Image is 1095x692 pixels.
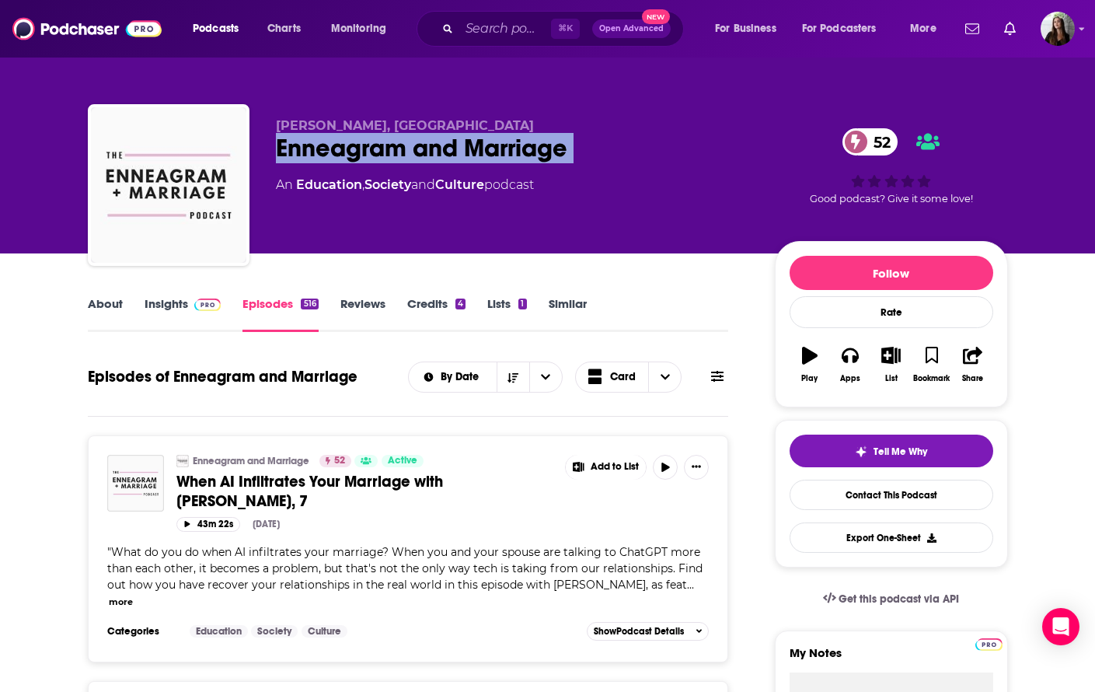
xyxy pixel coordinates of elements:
a: About [88,296,123,332]
span: What do you do when AI infiltrates your marriage? When you and your spouse are talking to ChatGPT... [107,545,703,592]
a: Reviews [340,296,385,332]
button: Open AdvancedNew [592,19,671,38]
button: open menu [409,372,497,383]
a: 52 [319,455,351,467]
div: An podcast [276,176,534,194]
img: When AI Infiltrates Your Marriage with Amy Wicks, 7 [107,455,164,512]
span: New [642,9,670,24]
img: tell me why sparkle [855,446,867,458]
a: Society [364,177,411,192]
button: Share [952,337,992,393]
div: Apps [840,374,860,383]
button: tell me why sparkleTell Me Why [790,435,993,467]
div: [DATE] [253,519,280,529]
span: Monitoring [331,18,386,40]
img: Enneagram and Marriage [176,455,189,467]
a: Pro website [975,636,1003,651]
label: My Notes [790,645,993,673]
h2: Choose List sort [408,362,563,393]
a: Lists1 [487,296,526,332]
button: open menu [704,16,796,41]
span: [PERSON_NAME], [GEOGRAPHIC_DATA] [276,118,534,133]
span: For Business [715,18,776,40]
span: Card [610,372,636,383]
a: Charts [257,16,310,41]
span: , [362,177,364,192]
h3: Categories [107,625,177,638]
button: Show More Button [566,455,647,480]
button: Play [790,337,830,393]
div: Bookmark [913,374,950,383]
button: open menu [320,16,406,41]
span: Logged in as bnmartinn [1041,12,1075,46]
button: Follow [790,256,993,290]
button: Apps [830,337,870,393]
a: Similar [549,296,587,332]
span: " [107,545,703,592]
a: Episodes516 [242,296,318,332]
div: Search podcasts, credits, & more... [431,11,699,47]
div: 1 [518,299,526,309]
input: Search podcasts, credits, & more... [459,16,551,41]
span: Podcasts [193,18,239,40]
a: 52 [842,128,898,156]
a: Active [382,455,424,467]
div: Open Intercom Messenger [1042,608,1079,645]
img: Podchaser Pro [975,638,1003,651]
h1: Episodes of Enneagram and Marriage [88,367,357,386]
span: More [910,18,936,40]
a: Enneagram and Marriage [193,455,309,467]
div: Rate [790,296,993,328]
img: Podchaser Pro [194,299,221,311]
a: Society [251,625,298,638]
span: and [411,177,435,192]
span: Charts [267,18,301,40]
span: For Podcasters [802,18,877,40]
a: Show notifications dropdown [998,16,1022,42]
button: more [109,596,133,609]
button: open menu [529,362,562,392]
div: 52Good podcast? Give it some love! [775,118,1008,215]
span: 52 [334,453,345,469]
img: Podchaser - Follow, Share and Rate Podcasts [12,14,162,44]
span: 52 [858,128,898,156]
button: Bookmark [912,337,952,393]
a: Get this podcast via API [811,580,972,618]
a: Education [296,177,362,192]
span: Tell Me Why [874,446,927,458]
span: Open Advanced [599,25,664,33]
div: 4 [455,299,466,309]
button: Choose View [575,362,682,393]
div: Share [962,374,983,383]
button: 43m 22s [176,517,240,532]
button: Show profile menu [1041,12,1075,46]
button: Show More Button [684,455,709,480]
a: Show notifications dropdown [959,16,985,42]
button: Sort Direction [497,362,529,392]
button: open menu [792,16,899,41]
button: open menu [182,16,259,41]
button: ShowPodcast Details [587,622,710,641]
a: Culture [302,625,347,638]
span: When AI Infiltrates Your Marriage with [PERSON_NAME], 7 [176,472,443,511]
button: Export One-Sheet [790,522,993,553]
a: Culture [435,177,484,192]
span: ... [687,578,694,592]
a: When AI Infiltrates Your Marriage with [PERSON_NAME], 7 [176,472,554,511]
span: Get this podcast via API [839,592,959,606]
span: Add to List [591,461,639,473]
img: Enneagram and Marriage [91,107,246,263]
span: Active [388,453,417,469]
a: InsightsPodchaser Pro [145,296,221,332]
div: List [885,374,898,383]
span: ⌘ K [551,19,580,39]
span: By Date [441,372,484,383]
span: Good podcast? Give it some love! [810,193,973,204]
div: 516 [301,299,318,309]
button: open menu [899,16,956,41]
